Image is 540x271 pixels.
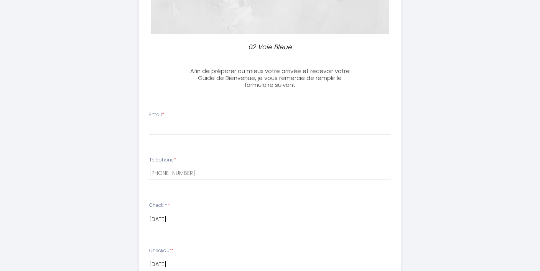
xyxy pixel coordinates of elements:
[149,156,176,164] label: Téléphone
[184,68,355,88] h3: Afin de préparer au mieux votre arrivée et recevoir votre Guide de Bienvenue, je vous remercie de...
[149,111,164,118] label: Email
[188,42,352,52] p: 02 Voie Bleue
[149,247,173,254] label: Checkout
[149,202,170,209] label: Checkin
